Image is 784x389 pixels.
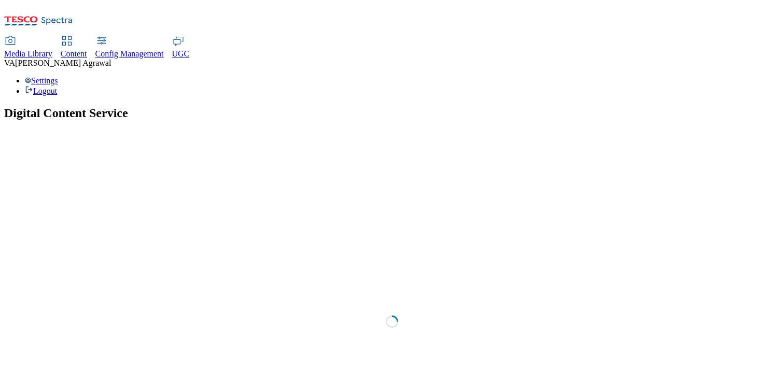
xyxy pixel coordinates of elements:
span: Content [61,49,87,58]
a: Media Library [4,37,52,59]
span: Config Management [95,49,164,58]
span: Media Library [4,49,52,58]
a: Logout [25,87,57,95]
span: UGC [172,49,190,58]
a: Config Management [95,37,164,59]
a: Content [61,37,87,59]
a: Settings [25,76,58,85]
a: UGC [172,37,190,59]
span: [PERSON_NAME] Agrawal [15,59,111,67]
h1: Digital Content Service [4,106,780,120]
span: VA [4,59,15,67]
